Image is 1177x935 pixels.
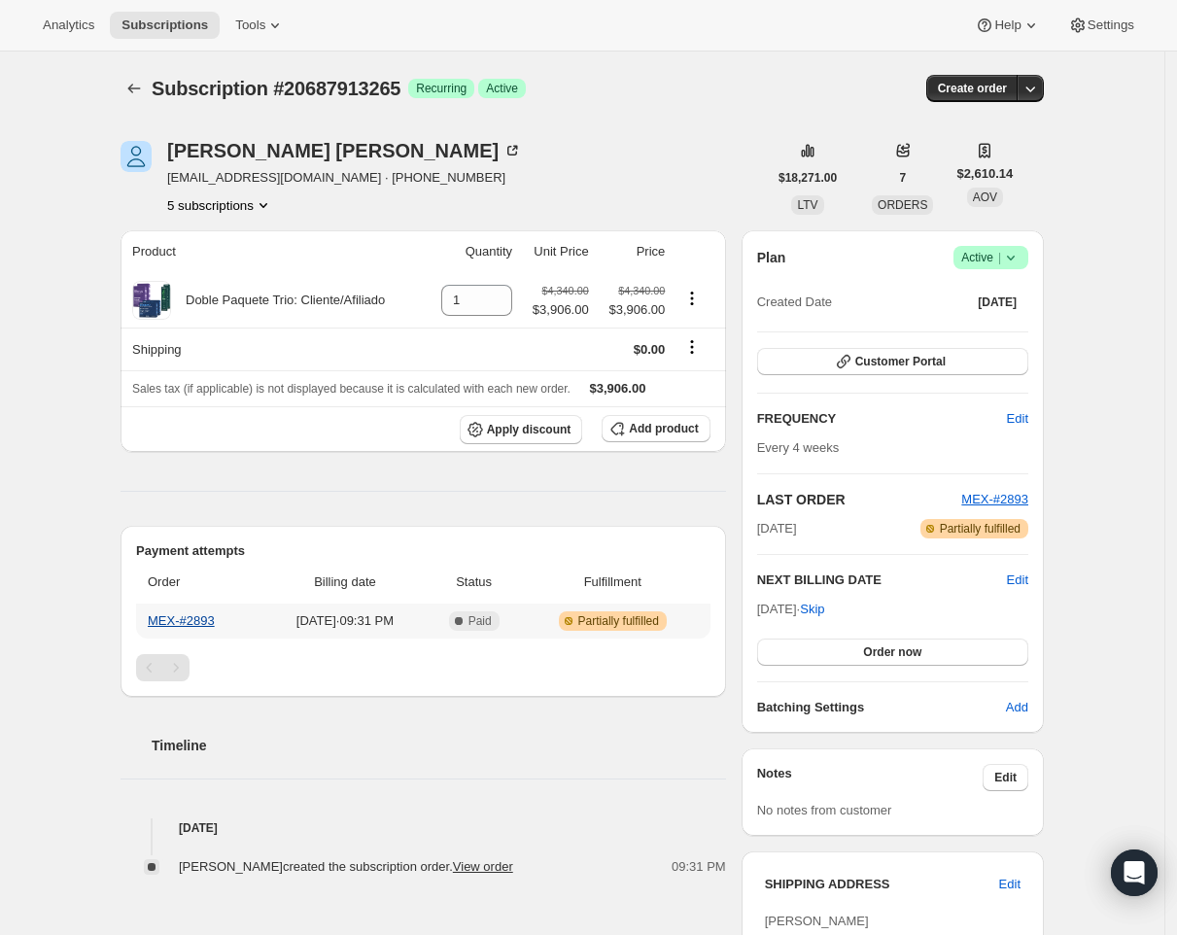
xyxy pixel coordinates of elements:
span: Edit [1007,409,1028,429]
button: Edit [1007,571,1028,590]
span: Billing date [268,572,421,592]
button: Shipping actions [676,336,708,358]
button: Apply discount [460,415,583,444]
span: Fulfillment [527,572,699,592]
span: Create order [938,81,1007,96]
button: Subscriptions [110,12,220,39]
h4: [DATE] [121,818,726,838]
img: product img [132,281,171,320]
button: Create order [926,75,1019,102]
span: Partially fulfilled [578,613,659,629]
h3: Notes [757,764,984,791]
a: View order [453,859,513,874]
div: Open Intercom Messenger [1111,849,1158,896]
span: Add [1006,698,1028,717]
h3: SHIPPING ADDRESS [765,875,999,894]
span: Paid [468,613,492,629]
span: [PERSON_NAME] created the subscription order. [179,859,513,874]
span: AOV [973,190,997,204]
span: $2,610.14 [956,164,1013,184]
span: 09:31 PM [672,857,726,877]
span: Order now [863,644,921,660]
span: Sales tax (if applicable) is not displayed because it is calculated with each new order. [132,382,571,396]
button: Product actions [676,288,708,309]
span: Edit [999,875,1021,894]
span: [EMAIL_ADDRESS][DOMAIN_NAME] · [PHONE_NUMBER] [167,168,522,188]
button: Analytics [31,12,106,39]
button: Edit [983,764,1028,791]
span: | [998,250,1001,265]
h2: Plan [757,248,786,267]
h2: Payment attempts [136,541,710,561]
h6: Batching Settings [757,698,1006,717]
a: MEX-#2893 [148,613,215,628]
span: Analytics [43,17,94,33]
a: MEX-#2893 [961,492,1028,506]
span: Tools [235,17,265,33]
h2: Timeline [152,736,726,755]
span: Customer Portal [855,354,946,369]
small: $4,340.00 [542,285,589,296]
button: Settings [1056,12,1146,39]
th: Order [136,561,262,604]
button: Skip [788,594,836,625]
button: Customer Portal [757,348,1028,375]
th: Price [595,230,672,273]
th: Product [121,230,425,273]
span: 7 [899,170,906,186]
span: Skip [800,600,824,619]
button: MEX-#2893 [961,490,1028,509]
span: [DATE] · [757,602,825,616]
span: Help [994,17,1021,33]
span: $3,906.00 [590,381,646,396]
span: Every 4 weeks [757,440,840,455]
span: [DATE] [757,519,797,538]
span: Created Date [757,293,832,312]
span: Settings [1088,17,1134,33]
span: [DATE] · 09:31 PM [268,611,421,631]
span: Apply discount [487,422,571,437]
button: Help [963,12,1052,39]
h2: FREQUENCY [757,409,1007,429]
th: Shipping [121,328,425,370]
span: $18,271.00 [779,170,837,186]
span: Subscription #20687913265 [152,78,400,99]
button: Order now [757,639,1028,666]
button: Tools [224,12,296,39]
span: Recurring [416,81,467,96]
span: No notes from customer [757,803,892,817]
h2: NEXT BILLING DATE [757,571,1007,590]
span: ORDERS [878,198,927,212]
span: [DATE] [978,294,1017,310]
th: Quantity [425,230,518,273]
button: Product actions [167,195,273,215]
span: LTV [797,198,817,212]
button: Edit [987,869,1032,900]
button: Subscriptions [121,75,148,102]
span: Subscriptions [121,17,208,33]
span: Status [433,572,514,592]
span: Active [961,248,1021,267]
span: Active [486,81,518,96]
th: Unit Price [518,230,595,273]
h2: LAST ORDER [757,490,962,509]
button: Add product [602,415,710,442]
button: Edit [995,403,1040,434]
nav: Pagination [136,654,710,681]
span: Edit [994,770,1017,785]
button: Add [994,692,1040,723]
div: [PERSON_NAME] [PERSON_NAME] [167,141,522,160]
span: Add product [629,421,698,436]
span: $3,906.00 [533,300,589,320]
button: 7 [887,164,917,191]
span: Partially fulfilled [940,521,1021,537]
span: $0.00 [634,342,666,357]
div: Doble Paquete Trio: Cliente/Afiliado [171,291,385,310]
button: $18,271.00 [767,164,848,191]
span: $3,906.00 [601,300,666,320]
small: $4,340.00 [618,285,665,296]
button: [DATE] [966,289,1028,316]
span: Sheila Ruth Escalante [121,141,152,172]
